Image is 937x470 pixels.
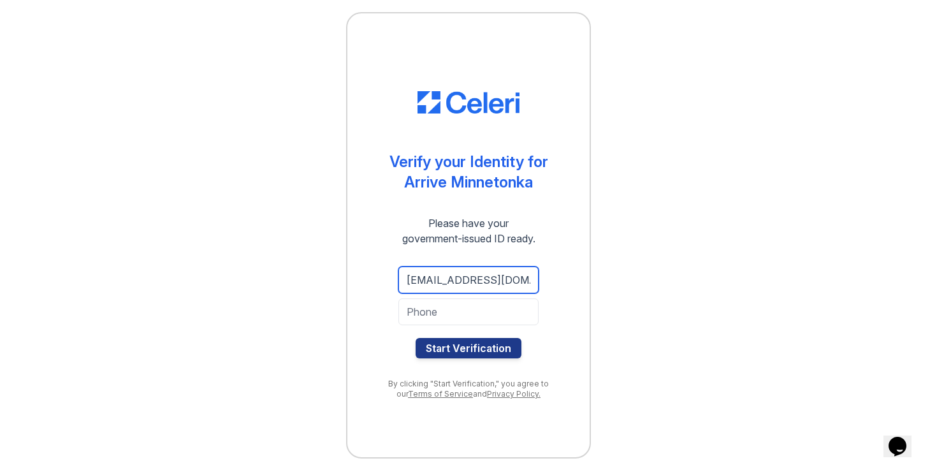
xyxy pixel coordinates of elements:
[373,379,564,399] div: By clicking "Start Verification," you agree to our and
[398,267,539,293] input: Email
[408,389,473,399] a: Terms of Service
[487,389,541,399] a: Privacy Policy.
[389,152,548,193] div: Verify your Identity for Arrive Minnetonka
[883,419,924,457] iframe: chat widget
[398,298,539,325] input: Phone
[418,91,519,114] img: CE_Logo_Blue-a8612792a0a2168367f1c8372b55b34899dd931a85d93a1a3d3e32e68fde9ad4.png
[379,216,558,246] div: Please have your government-issued ID ready.
[416,338,521,358] button: Start Verification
